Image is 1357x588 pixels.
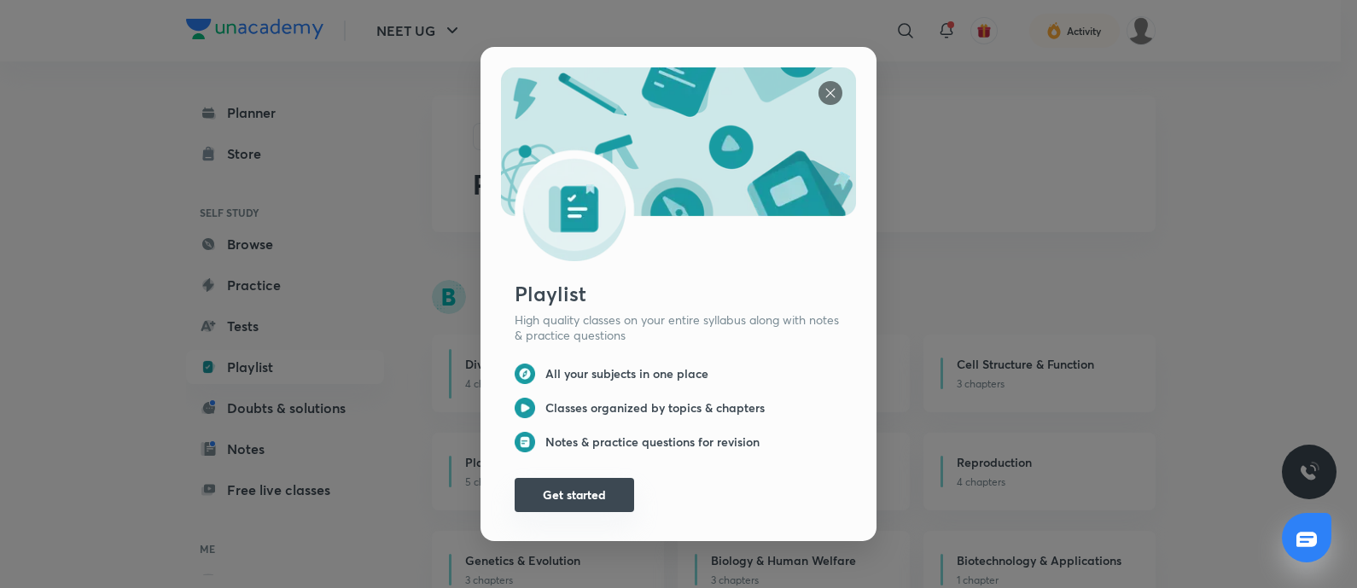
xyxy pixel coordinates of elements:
h6: Notes & practice questions for revision [545,434,760,450]
img: syllabus [515,364,535,384]
img: syllabus [501,67,856,261]
p: High quality classes on your entire syllabus along with notes & practice questions [515,312,842,343]
div: Playlist [515,278,856,309]
img: syllabus [515,432,535,452]
img: syllabus [515,398,535,418]
button: Get started [515,478,634,512]
h6: All your subjects in one place [545,366,708,381]
img: syllabus [818,81,842,105]
h6: Classes organized by topics & chapters [545,400,765,416]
